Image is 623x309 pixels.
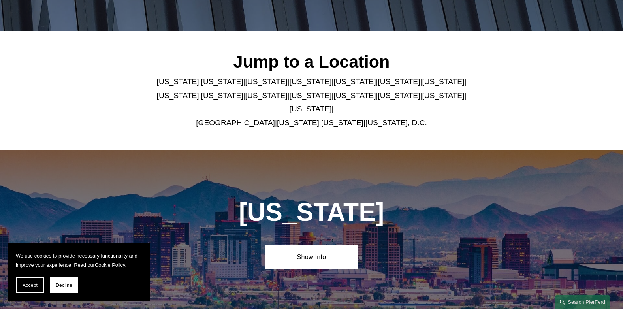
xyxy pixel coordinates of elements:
[23,283,38,288] span: Accept
[378,91,420,100] a: [US_STATE]
[196,119,275,127] a: [GEOGRAPHIC_DATA]
[201,91,243,100] a: [US_STATE]
[56,283,72,288] span: Decline
[290,77,332,86] a: [US_STATE]
[16,251,142,269] p: We use cookies to provide necessary functionality and improve your experience. Read our .
[378,77,420,86] a: [US_STATE]
[333,77,376,86] a: [US_STATE]
[201,77,243,86] a: [US_STATE]
[333,91,376,100] a: [US_STATE]
[245,77,288,86] a: [US_STATE]
[555,295,610,309] a: Search this site
[422,91,464,100] a: [US_STATE]
[365,119,427,127] a: [US_STATE], D.C.
[277,119,319,127] a: [US_STATE]
[8,243,150,301] section: Cookie banner
[245,91,288,100] a: [US_STATE]
[16,277,44,293] button: Accept
[150,75,473,130] p: | | | | | | | | | | | | | | | | | |
[422,77,464,86] a: [US_STATE]
[290,105,332,113] a: [US_STATE]
[196,198,427,227] h1: [US_STATE]
[157,91,199,100] a: [US_STATE]
[95,262,125,268] a: Cookie Policy
[290,91,332,100] a: [US_STATE]
[157,77,199,86] a: [US_STATE]
[150,51,473,72] h2: Jump to a Location
[265,245,358,269] a: Show Info
[321,119,363,127] a: [US_STATE]
[50,277,78,293] button: Decline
